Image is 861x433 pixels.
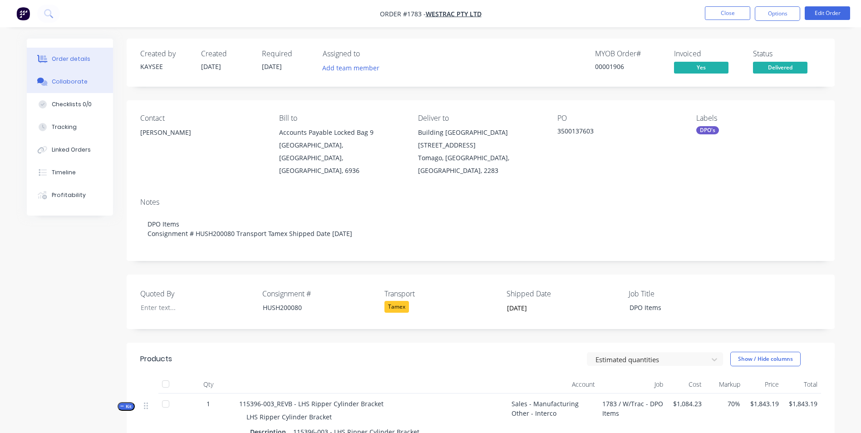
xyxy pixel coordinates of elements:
[52,123,77,131] div: Tracking
[418,126,542,152] div: Building [GEOGRAPHIC_DATA][STREET_ADDRESS]
[418,126,542,177] div: Building [GEOGRAPHIC_DATA][STREET_ADDRESS]Tomago, [GEOGRAPHIC_DATA], [GEOGRAPHIC_DATA], 2283
[201,49,251,58] div: Created
[140,114,265,123] div: Contact
[27,138,113,161] button: Linked Orders
[753,62,807,73] span: Delivered
[622,301,736,314] div: DPO Items
[207,399,210,408] span: 1
[256,301,369,314] div: HUSH200080
[748,399,779,408] span: $1,843.19
[140,198,821,207] div: Notes
[52,168,76,177] div: Timeline
[384,301,409,313] div: Tamex
[52,55,90,63] div: Order details
[27,70,113,93] button: Collaborate
[629,288,742,299] label: Job Title
[246,413,332,421] span: LHS Ripper Cylinder Bracket
[181,375,236,394] div: Qty
[501,301,614,315] input: Enter date
[805,6,850,20] button: Edit Order
[674,62,728,73] span: Yes
[709,399,740,408] span: 70%
[262,49,312,58] div: Required
[595,49,663,58] div: MYOB Order #
[595,62,663,71] div: 00001906
[674,49,742,58] div: Invoiced
[323,62,384,74] button: Add team member
[755,6,800,21] button: Options
[557,114,682,123] div: PO
[52,78,88,86] div: Collaborate
[140,288,254,299] label: Quoted By
[508,375,599,394] div: Account
[27,48,113,70] button: Order details
[323,49,413,58] div: Assigned to
[140,126,265,139] div: [PERSON_NAME]
[27,116,113,138] button: Tracking
[239,399,384,408] span: 115396-003_REVB - LHS Ripper Cylinder Bracket
[118,402,135,411] button: Kit
[696,114,821,123] div: Labels
[507,288,620,299] label: Shipped Date
[201,62,221,71] span: [DATE]
[279,114,403,123] div: Bill to
[418,114,542,123] div: Deliver to
[140,126,265,155] div: [PERSON_NAME]
[384,288,498,299] label: Transport
[27,93,113,116] button: Checklists 0/0
[120,403,132,410] span: Kit
[705,375,744,394] div: Markup
[16,7,30,20] img: Factory
[753,49,821,58] div: Status
[786,399,817,408] span: $1,843.19
[140,49,190,58] div: Created by
[52,100,92,108] div: Checklists 0/0
[140,62,190,71] div: KAYSEE
[696,126,719,134] div: DPO's
[667,375,705,394] div: Cost
[262,62,282,71] span: [DATE]
[426,10,482,18] a: WesTrac Pty Ltd
[418,152,542,177] div: Tomago, [GEOGRAPHIC_DATA], [GEOGRAPHIC_DATA], 2283
[140,354,172,364] div: Products
[753,62,807,75] button: Delivered
[380,10,426,18] span: Order #1783 -
[557,126,671,139] div: 3500137603
[705,6,750,20] button: Close
[599,375,667,394] div: Job
[744,375,782,394] div: Price
[262,288,376,299] label: Consignment #
[317,62,384,74] button: Add team member
[279,126,403,177] div: Accounts Payable Locked Bag 9[GEOGRAPHIC_DATA], [GEOGRAPHIC_DATA], [GEOGRAPHIC_DATA], 6936
[279,126,403,139] div: Accounts Payable Locked Bag 9
[140,210,821,247] div: DPO Items Consignment # HUSH200080 Transport Tamex Shipped Date [DATE]
[52,146,91,154] div: Linked Orders
[670,399,702,408] span: $1,084.23
[730,352,801,366] button: Show / Hide columns
[782,375,821,394] div: Total
[279,139,403,177] div: [GEOGRAPHIC_DATA], [GEOGRAPHIC_DATA], [GEOGRAPHIC_DATA], 6936
[52,191,86,199] div: Profitability
[27,184,113,207] button: Profitability
[27,161,113,184] button: Timeline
